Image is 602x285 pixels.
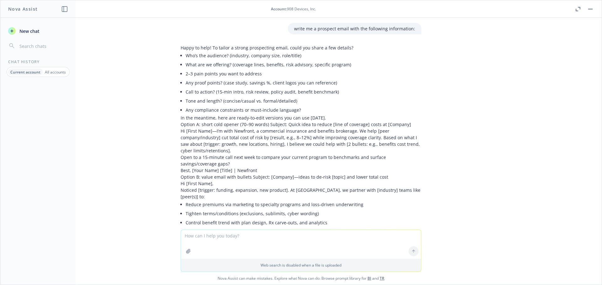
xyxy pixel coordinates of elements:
p: Option B: value email with bullets Subject: [Company]—ideas to de‑risk [topic] and lower total cost [181,174,421,180]
a: BI [367,276,371,281]
li: Tone and length? (concise/casual vs. formal/detailed) [186,96,421,105]
p: Open to a 15‑minute call next week to compare your current program to benchmarks and surface savi... [181,154,421,167]
p: Option A: short cold opener (70–90 words) Subject: Quick idea to reduce [line of coverage] costs ... [181,121,421,128]
li: Call to action? (15‑min intro, risk review, policy audit, benefit benchmark) [186,87,421,96]
p: Best, [Your Name] [Title] | Newfront [181,167,421,174]
li: Any proof points? (case study, savings %, client logos you can reference) [186,78,421,87]
li: Improve admin with a single tech hub for COIs, claims, and compliance tracking [186,227,421,236]
p: Happy to help! To tailor a strong prospecting email, could you share a few details? [181,44,421,51]
p: All accounts [45,69,66,75]
li: Control benefit trend with plan design, Rx carve‑outs, and analytics [186,218,421,227]
p: write me a prospect email with the following information: [294,25,415,32]
li: 2–3 pain points you want to address [186,69,421,78]
p: Noticed [trigger: funding, expansion, new product]. At [GEOGRAPHIC_DATA], we partner with [indust... [181,187,421,200]
p: Hi [First Name], [181,180,421,187]
span: Nova Assist can make mistakes. Explore what Nova can do: Browse prompt library for and [3,272,599,285]
p: Web search is disabled when a file is uploaded [185,262,417,268]
li: Any compliance constraints or must‑include language? [186,105,421,115]
p: In the meantime, here are ready-to-edit versions you can use [DATE]. [181,115,421,121]
li: Reduce premiums via marketing to specialty programs and loss‑driven underwriting [186,200,421,209]
h1: Nova Assist [8,6,38,12]
span: Account [271,6,286,12]
input: Search chats [18,42,68,50]
li: What are we offering? (coverage lines, benefits, risk advisory, specific program) [186,60,421,69]
li: Who’s the audience? (industry, company size, role/title) [186,51,421,60]
p: Current account [10,69,40,75]
p: Hi [First Name]—I’m with Newfront, a commercial insurance and benefits brokerage. We help [peer c... [181,128,421,154]
div: Chat History [1,59,76,64]
li: Tighten terms/conditions (exclusions, sublimits, cyber wording) [186,209,421,218]
a: TR [380,276,384,281]
div: : 908 Devices, Inc. [271,6,316,12]
button: New chat [6,25,71,37]
span: New chat [18,28,40,34]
